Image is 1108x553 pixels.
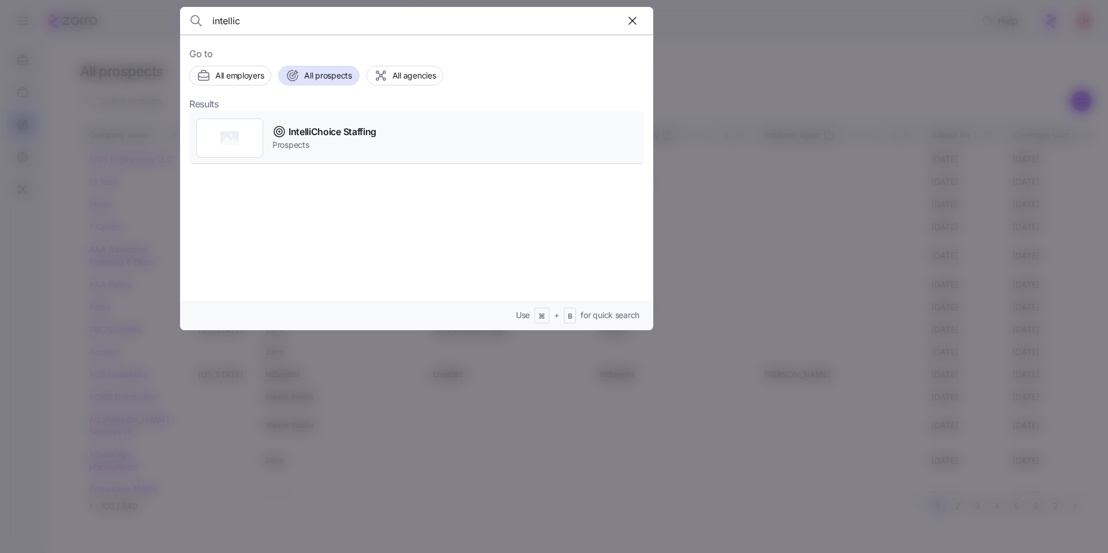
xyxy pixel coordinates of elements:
span: All employers [215,70,264,81]
span: Use [516,309,530,321]
span: B [568,312,572,322]
span: All prospects [304,70,351,81]
span: Results [189,97,219,111]
span: + [554,309,559,321]
span: Go to [189,47,644,61]
span: IntelliChoice Staffing [289,125,376,139]
button: All agencies [366,66,444,85]
button: All employers [189,66,271,85]
button: All prospects [278,66,359,85]
span: ⌘ [538,312,545,322]
span: for quick search [581,309,639,321]
span: Prospects [272,139,376,151]
span: All agencies [392,70,436,81]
